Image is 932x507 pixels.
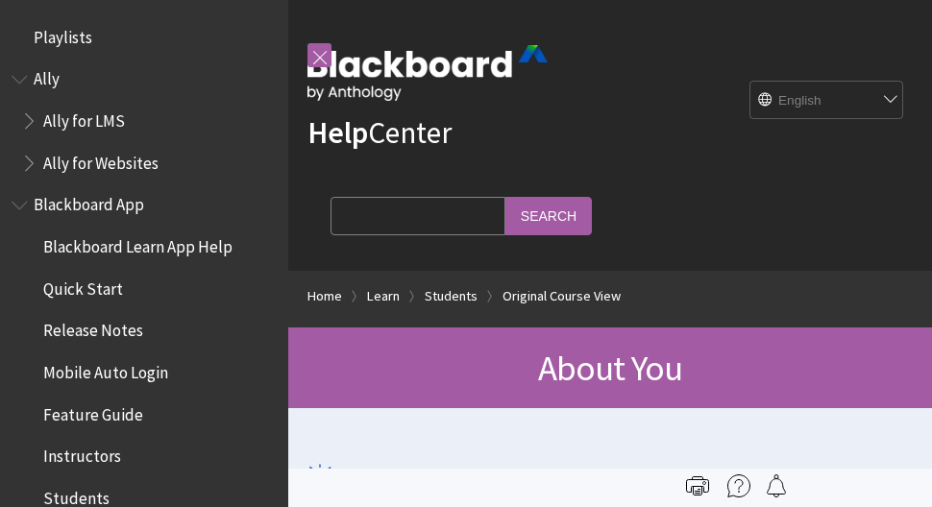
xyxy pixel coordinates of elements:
strong: Help [307,113,368,152]
nav: Book outline for Playlists [12,21,277,54]
a: HelpCenter [307,113,452,152]
span: Mobile Auto Login [43,356,168,382]
span: Instructors [43,441,121,467]
select: Site Language Selector [750,82,904,120]
img: Print [686,474,709,497]
span: Ally for LMS [43,105,125,131]
img: Blackboard by Anthology [307,45,548,101]
span: Feature Guide [43,398,143,424]
a: Learn [367,284,400,308]
span: Ally [34,63,60,89]
span: Blackboard App [34,189,144,215]
input: Search [505,197,592,234]
span: Release Notes [43,315,143,341]
nav: Book outline for Anthology Ally Help [12,63,277,180]
p: You are viewing Original Course View content [307,464,913,488]
img: More help [727,474,750,497]
img: Follow this page [765,474,788,497]
span: Blackboard Learn App Help [43,230,233,256]
a: Original Course View [503,284,621,308]
a: Home [307,284,342,308]
span: Ally for Websites [43,147,159,173]
span: Quick Start [43,273,123,299]
a: Students [425,284,478,308]
span: Playlists [34,21,92,47]
span: About You [538,346,683,390]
